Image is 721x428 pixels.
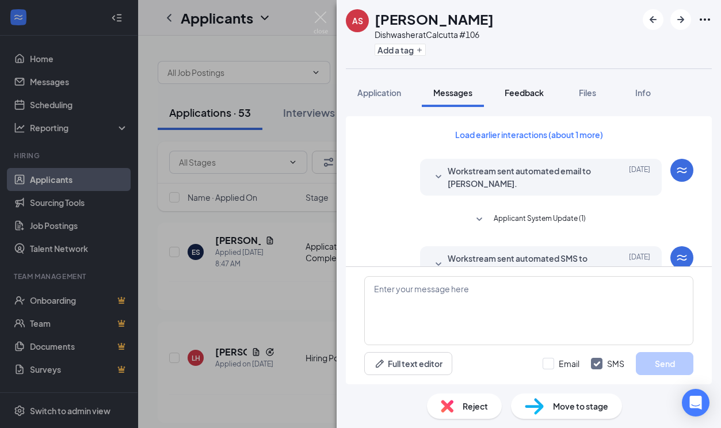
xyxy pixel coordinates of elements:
button: Full text editorPen [364,352,452,375]
div: AS [352,15,363,26]
span: Workstream sent automated email to [PERSON_NAME]. [448,165,598,190]
button: Send [636,352,693,375]
svg: ArrowRight [674,13,688,26]
span: [DATE] [629,252,650,277]
span: Feedback [505,87,544,98]
span: Applicant System Update (1) [494,213,586,227]
svg: SmallChevronDown [432,170,445,184]
svg: Ellipses [698,13,712,26]
svg: Plus [416,47,423,54]
button: ArrowRight [670,9,691,30]
span: Application [357,87,401,98]
h1: [PERSON_NAME] [375,9,494,29]
span: Files [579,87,596,98]
button: Load earlier interactions (about 1 more) [445,125,613,144]
svg: SmallChevronDown [432,258,445,272]
div: Dishwasher at Calcutta #106 [375,29,494,40]
span: [DATE] [629,165,650,190]
button: ArrowLeftNew [643,9,663,30]
span: Messages [433,87,472,98]
svg: SmallChevronDown [472,213,486,227]
span: Reject [463,400,488,412]
span: Info [635,87,651,98]
button: PlusAdd a tag [375,44,426,56]
svg: WorkstreamLogo [675,163,689,177]
span: Move to stage [553,400,608,412]
svg: ArrowLeftNew [646,13,660,26]
div: Open Intercom Messenger [682,389,709,416]
svg: WorkstreamLogo [675,251,689,265]
button: SmallChevronDownApplicant System Update (1) [472,213,586,227]
span: Workstream sent automated SMS to [PERSON_NAME]. [448,252,598,277]
svg: Pen [374,358,386,369]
